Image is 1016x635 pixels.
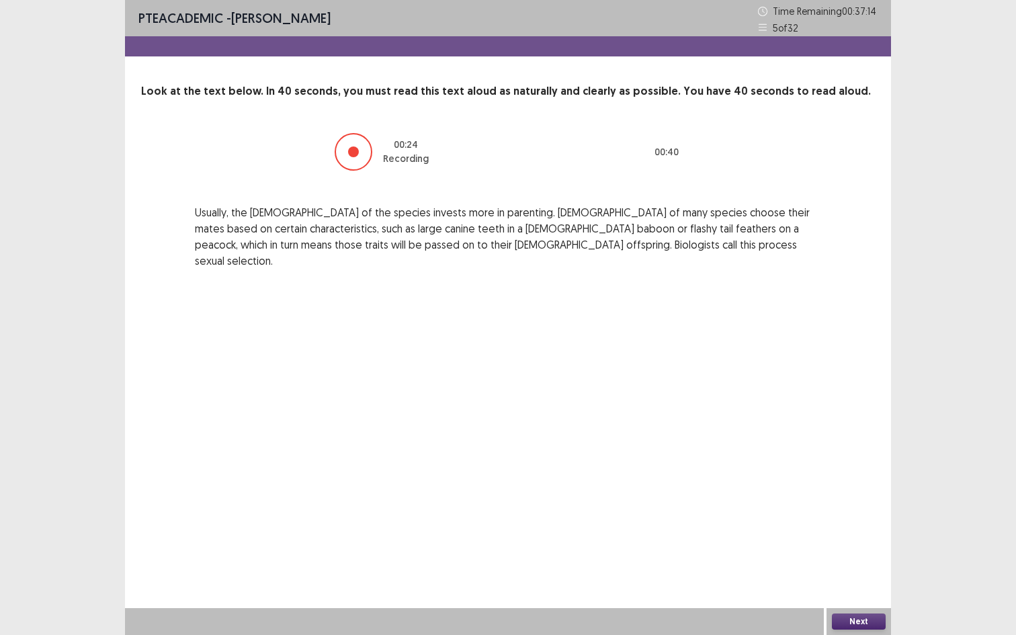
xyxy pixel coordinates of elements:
p: Time Remaining 00 : 37 : 14 [773,4,878,18]
p: 5 of 32 [773,21,798,35]
button: Next [832,613,886,630]
span: PTE academic [138,9,223,26]
p: Usually, the [DEMOGRAPHIC_DATA] of the species invests more in parenting. [DEMOGRAPHIC_DATA] of m... [195,204,821,269]
p: 00 : 24 [394,138,418,152]
p: Recording [383,152,429,166]
p: Look at the text below. In 40 seconds, you must read this text aloud as naturally and clearly as ... [141,83,875,99]
p: 00 : 40 [654,145,679,159]
p: - [PERSON_NAME] [138,8,331,28]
